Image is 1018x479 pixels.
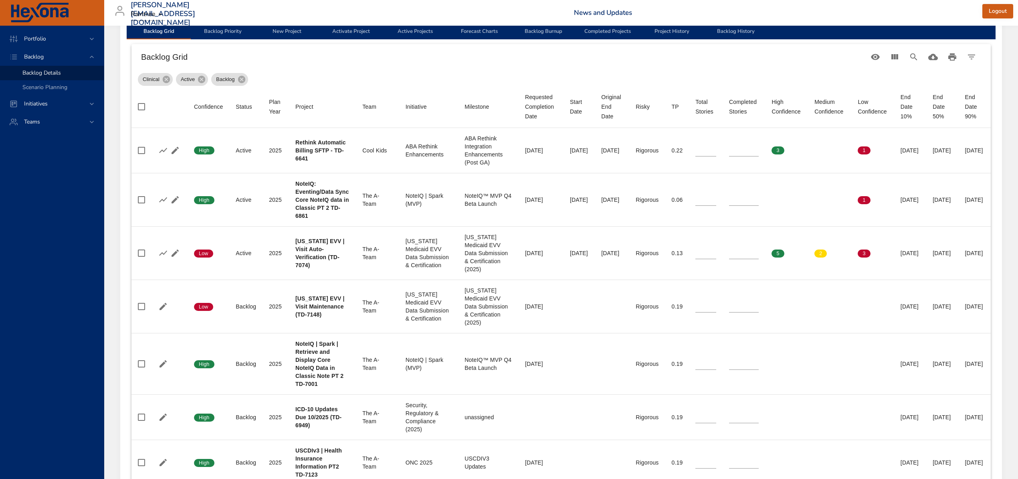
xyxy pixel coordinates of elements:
[671,459,683,467] div: 0.19
[362,409,393,425] div: The A-Team
[269,97,283,116] div: Plan Year
[695,97,716,116] div: Sort
[236,459,256,467] div: Backlog
[194,147,214,154] span: High
[406,142,452,158] div: ABA Rethink Enhancements
[194,459,214,467] span: High
[295,139,346,162] b: Rethink Automatic Billing SFTP - TD-6641
[525,196,557,204] div: [DATE]
[601,92,623,121] div: Sort
[814,250,827,257] span: 2
[570,196,588,204] div: [DATE]
[636,302,658,311] div: Rigorous
[962,47,981,67] button: Filter Table
[406,102,427,112] div: Sort
[885,47,904,67] button: View Columns
[157,144,169,156] button: Show Burnup
[671,102,679,112] div: TP
[236,413,256,421] div: Backlog
[982,4,1013,19] button: Logout
[525,92,557,121] div: Requested Completion Date
[138,73,173,86] div: Clinical
[525,249,557,257] div: [DATE]
[901,146,920,154] div: [DATE]
[362,245,393,261] div: The A-Team
[601,249,623,257] div: [DATE]
[858,147,870,154] span: 1
[965,459,984,467] div: [DATE]
[406,459,452,467] div: ONC 2025
[933,413,952,421] div: [DATE]
[574,8,632,17] a: News and Updates
[362,298,393,315] div: The A-Team
[131,8,165,21] div: Raintree
[295,341,343,387] b: NoteIQ | Spark | Retrieve and Display Core NoteIQ Data in Classic Note PT 2 TD-7001
[465,102,489,112] div: Sort
[194,197,214,204] span: High
[465,102,512,112] span: Milestone
[236,146,256,154] div: Active
[933,360,952,368] div: [DATE]
[169,194,181,206] button: Edit Project Details
[933,302,952,311] div: [DATE]
[236,249,256,257] div: Active
[295,102,349,112] span: Project
[772,250,784,257] span: 5
[295,238,344,268] b: [US_STATE] EVV | Visit Auto-Verification (TD-7074)
[211,75,239,83] span: Backlog
[362,455,393,471] div: The A-Team
[904,47,923,67] button: Search
[636,102,650,112] div: Sort
[814,197,827,204] span: 0
[362,146,393,154] div: Cool Kids
[671,413,683,421] div: 0.19
[465,233,512,273] div: [US_STATE] Medicaid EVV Data Submission & Certification (2025)
[965,249,984,257] div: [DATE]
[772,197,784,204] span: 0
[406,401,452,433] div: Security, Regulatory & Compliance (2025)
[269,413,283,421] div: 2025
[269,196,283,204] div: 2025
[18,100,54,108] span: Initiatives
[636,196,658,204] div: Rigorous
[236,360,256,368] div: Backlog
[194,303,213,311] span: Low
[525,302,557,311] div: [DATE]
[772,97,802,116] div: High Confidence
[131,1,195,27] h3: [PERSON_NAME][EMAIL_ADDRESS][DOMAIN_NAME]
[923,47,943,67] button: Download CSV
[814,97,845,116] div: Medium Confidence
[772,97,802,116] div: Sort
[965,413,984,421] div: [DATE]
[194,250,213,257] span: Low
[138,75,164,83] span: Clinical
[933,196,952,204] div: [DATE]
[525,146,557,154] div: [DATE]
[695,97,716,116] span: Total Stories
[901,196,920,204] div: [DATE]
[901,360,920,368] div: [DATE]
[194,361,214,368] span: High
[601,92,623,121] div: Original End Date
[269,459,283,467] div: 2025
[933,146,952,154] div: [DATE]
[236,102,256,112] span: Status
[157,358,169,370] button: Edit Project Details
[814,147,827,154] span: 0
[729,97,759,116] div: Completed Stories
[570,249,588,257] div: [DATE]
[901,459,920,467] div: [DATE]
[901,92,920,121] div: End Date 10%
[157,457,169,469] button: Edit Project Details
[236,196,256,204] div: Active
[933,92,952,121] div: End Date 50%
[570,97,588,116] div: Sort
[362,102,376,112] div: Sort
[671,249,683,257] div: 0.13
[406,192,452,208] div: NoteIQ | Spark (MVP)
[157,194,169,206] button: Show Burnup
[465,455,512,471] div: USCDIV3 Updates
[858,97,887,116] div: Low Confidence
[269,249,283,257] div: 2025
